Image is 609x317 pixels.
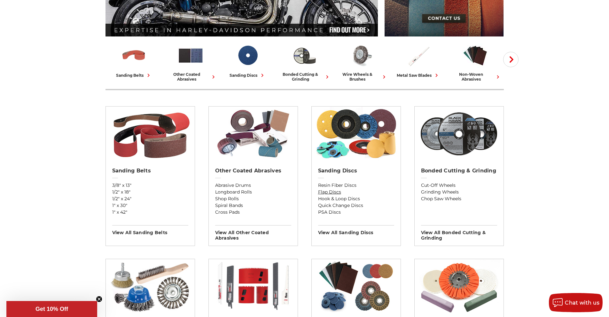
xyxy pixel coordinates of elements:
[165,72,217,82] div: other coated abrasives
[418,259,500,313] img: Buffing & Polishing
[112,195,188,202] a: 1/2" x 24"
[112,209,188,216] a: 1" x 42"
[318,225,394,235] h3: View All sanding discs
[336,72,387,82] div: wire wheels & brushes
[421,182,497,189] a: Cut-Off Wheels
[397,72,440,79] div: metal saw blades
[35,306,68,312] span: Get 10% Off
[503,52,519,67] button: Next
[336,42,387,82] a: wire wheels & brushes
[393,42,444,79] a: metal saw blades
[112,225,188,235] h3: View All sanding belts
[109,259,191,313] img: Wire Wheels & Brushes
[215,189,291,195] a: Longboard Rolls
[318,189,394,195] a: Flap Discs
[449,72,501,82] div: non-woven abrasives
[449,42,501,82] a: non-woven abrasives
[565,300,599,306] span: Chat with us
[165,42,217,82] a: other coated abrasives
[215,168,291,174] h2: Other Coated Abrasives
[109,107,191,161] img: Sanding Belts
[315,107,397,161] img: Sanding Discs
[348,42,375,69] img: Wire Wheels & Brushes
[421,195,497,202] a: Chop Saw Wheels
[462,42,488,69] img: Non-woven Abrasives
[215,225,291,241] h3: View All other coated abrasives
[177,42,204,69] img: Other Coated Abrasives
[222,42,274,79] a: sanding discs
[279,42,331,82] a: bonded cutting & grinding
[112,202,188,209] a: 1" x 30"
[215,209,291,216] a: Cross Pads
[421,189,497,195] a: Grinding Wheels
[318,209,394,216] a: PSA Discs
[112,182,188,189] a: 3/8" x 13"
[212,259,294,313] img: Metal Saw Blades
[318,195,394,202] a: Hook & Loop Discs
[549,293,603,312] button: Chat with us
[215,195,291,202] a: Shop Rolls
[279,72,331,82] div: bonded cutting & grinding
[230,72,266,79] div: sanding discs
[212,107,294,161] img: Other Coated Abrasives
[234,42,261,69] img: Sanding Discs
[215,202,291,209] a: Spiral Bands
[121,42,147,69] img: Sanding Belts
[405,42,432,69] img: Metal Saw Blades
[291,42,318,69] img: Bonded Cutting & Grinding
[108,42,160,79] a: sanding belts
[318,182,394,189] a: Resin Fiber Discs
[215,182,291,189] a: Abrasive Drums
[6,301,97,317] div: Get 10% OffClose teaser
[421,225,497,241] h3: View All bonded cutting & grinding
[318,202,394,209] a: Quick Change Discs
[96,296,102,302] button: Close teaser
[421,168,497,174] h2: Bonded Cutting & Grinding
[418,107,500,161] img: Bonded Cutting & Grinding
[315,259,397,313] img: Non-woven Abrasives
[112,168,188,174] h2: Sanding Belts
[318,168,394,174] h2: Sanding Discs
[116,72,152,79] div: sanding belts
[112,189,188,195] a: 1/2" x 18"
